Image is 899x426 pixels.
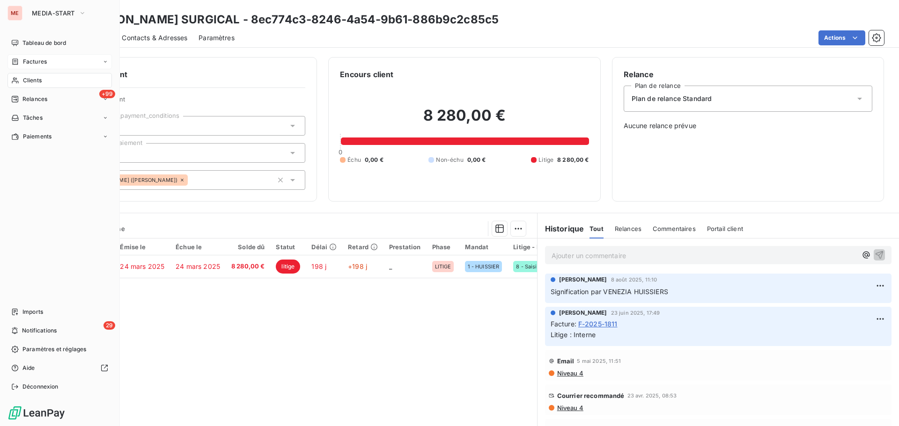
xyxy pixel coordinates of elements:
h2: 8 280,00 € [340,106,589,134]
div: Solde dû [231,243,265,251]
span: Relances [615,225,641,232]
span: Non-échu [436,156,463,164]
span: Imports [22,308,43,316]
div: Litige - IP [513,243,560,251]
h6: Historique [538,223,584,234]
span: 0 [339,148,342,156]
span: Courrier recommandé [557,392,625,399]
div: Échue le [176,243,220,251]
h6: Encours client [340,69,393,80]
div: Retard [348,243,378,251]
span: Tâches [23,114,43,122]
span: 24 mars 2025 [120,262,164,270]
span: Paramètres [199,33,235,43]
span: Propriétés Client [75,95,305,108]
span: Paiements [23,132,52,141]
span: [PERSON_NAME] ([PERSON_NAME]) [86,177,177,183]
span: Litige : Interne [551,331,596,339]
span: 8 280,00 € [557,156,589,164]
span: 23 avr. 2025, 08:53 [627,393,677,398]
button: Actions [818,30,865,45]
span: Factures [23,58,47,66]
span: Contacts & Adresses [122,33,187,43]
span: Niveau 4 [556,369,583,377]
span: 0,00 € [467,156,486,164]
div: Phase [432,243,454,251]
span: F-2025-1811 [578,319,618,329]
div: Prestation [389,243,421,251]
span: +198 j [348,262,367,270]
span: +99 [99,90,115,98]
span: litige [276,260,300,274]
span: LITIGE [435,264,451,269]
span: Relances [22,95,47,103]
span: Facture : [551,319,576,329]
span: _ [389,262,392,270]
span: [PERSON_NAME] [559,275,607,284]
h3: [PERSON_NAME] SURGICAL - 8ec774c3-8246-4a54-9b61-886b9c2c85c5 [82,11,499,28]
span: 8 août 2025, 11:10 [611,277,657,282]
span: Échu [347,156,361,164]
div: ME [7,6,22,21]
span: Aucune relance prévue [624,121,872,130]
div: Émise le [120,243,164,251]
span: 8 - Saisie Totale [516,264,557,269]
span: Tableau de bord [22,39,66,47]
span: Email [557,357,575,365]
span: Clients [23,76,42,85]
span: 0,00 € [365,156,383,164]
span: Niveau 4 [556,404,583,412]
img: Logo LeanPay [7,405,66,420]
span: 5 mai 2025, 11:51 [577,358,621,364]
span: Tout [590,225,604,232]
span: MEDIA-START [32,9,75,17]
input: Ajouter une valeur [188,176,195,184]
span: Aide [22,364,35,372]
span: 24 mars 2025 [176,262,220,270]
div: Mandat [465,243,502,251]
span: Signification par VENEZIA HUISSIERS [551,288,668,296]
h6: Relance [624,69,872,80]
span: [PERSON_NAME] [559,309,607,317]
span: Commentaires [653,225,696,232]
span: 198 j [311,262,326,270]
span: Litige [538,156,553,164]
iframe: Intercom live chat [867,394,890,417]
span: Déconnexion [22,383,59,391]
span: 8 280,00 € [231,262,265,271]
span: 29 [103,321,115,330]
span: Notifications [22,326,57,335]
span: Paramètres et réglages [22,345,86,354]
span: Plan de relance Standard [632,94,712,103]
a: Aide [7,361,112,375]
div: Statut [276,243,300,251]
span: 23 juin 2025, 17:49 [611,310,660,316]
h6: Informations client [57,69,305,80]
span: Portail client [707,225,743,232]
div: Délai [311,243,337,251]
span: 1 - HUISSIER [468,264,499,269]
